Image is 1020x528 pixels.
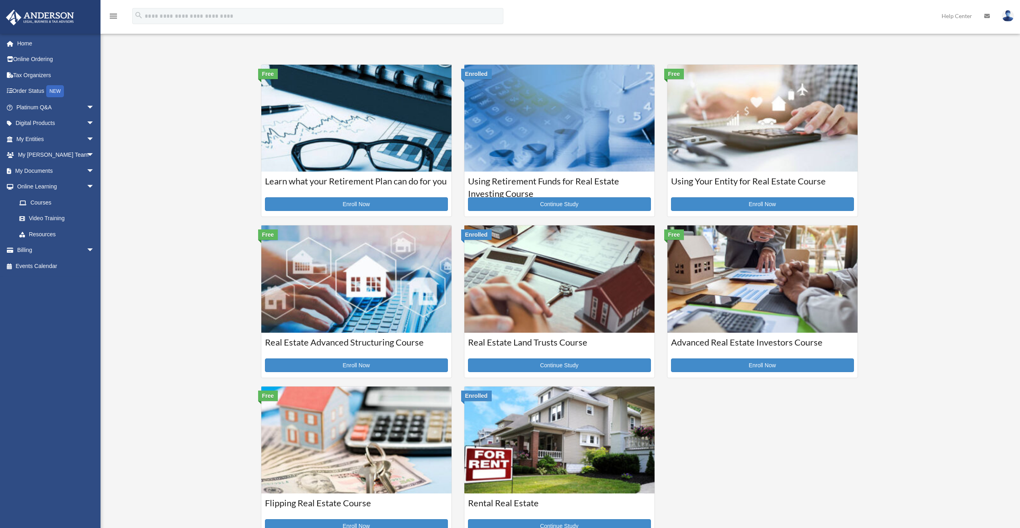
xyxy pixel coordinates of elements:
[11,211,107,227] a: Video Training
[671,358,854,372] a: Enroll Now
[6,115,107,131] a: Digital Productsarrow_drop_down
[671,336,854,356] h3: Advanced Real Estate Investors Course
[265,336,448,356] h3: Real Estate Advanced Structuring Course
[6,131,107,147] a: My Entitiesarrow_drop_down
[258,69,278,79] div: Free
[6,67,107,83] a: Tax Organizers
[1002,10,1014,22] img: User Pic
[46,85,64,97] div: NEW
[6,35,107,51] a: Home
[265,175,448,195] h3: Learn what your Retirement Plan can do for you
[11,194,103,211] a: Courses
[86,242,103,259] span: arrow_drop_down
[468,175,651,195] h3: Using Retirement Funds for Real Estate Investing Course
[258,391,278,401] div: Free
[6,242,107,258] a: Billingarrow_drop_down
[6,147,107,163] a: My [PERSON_NAME] Teamarrow_drop_down
[6,258,107,274] a: Events Calendar
[258,229,278,240] div: Free
[671,175,854,195] h3: Using Your Entity for Real Estate Course
[4,10,76,25] img: Anderson Advisors Platinum Portal
[86,163,103,179] span: arrow_drop_down
[664,229,684,240] div: Free
[265,197,448,211] a: Enroll Now
[6,163,107,179] a: My Documentsarrow_drop_down
[86,147,103,164] span: arrow_drop_down
[265,497,448,517] h3: Flipping Real Estate Course
[671,197,854,211] a: Enroll Now
[134,11,143,20] i: search
[664,69,684,79] div: Free
[468,358,651,372] a: Continue Study
[86,131,103,147] span: arrow_drop_down
[461,229,492,240] div: Enrolled
[6,179,107,195] a: Online Learningarrow_drop_down
[109,14,118,21] a: menu
[468,336,651,356] h3: Real Estate Land Trusts Course
[86,115,103,132] span: arrow_drop_down
[468,197,651,211] a: Continue Study
[86,179,103,195] span: arrow_drop_down
[6,51,107,68] a: Online Ordering
[109,11,118,21] i: menu
[11,226,107,242] a: Resources
[461,391,492,401] div: Enrolled
[461,69,492,79] div: Enrolled
[468,497,651,517] h3: Rental Real Estate
[6,83,107,100] a: Order StatusNEW
[265,358,448,372] a: Enroll Now
[86,99,103,116] span: arrow_drop_down
[6,99,107,115] a: Platinum Q&Aarrow_drop_down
